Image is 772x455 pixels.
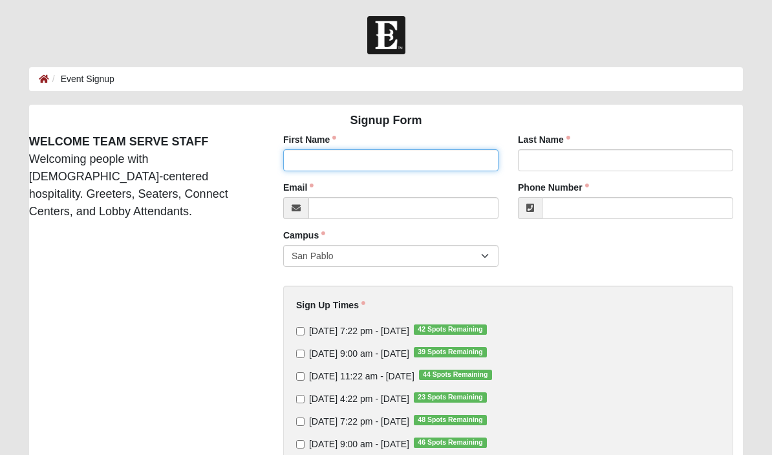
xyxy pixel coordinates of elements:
span: [DATE] 7:22 pm - [DATE] [309,416,409,427]
input: [DATE] 4:22 pm - [DATE]23 Spots Remaining [296,395,305,403]
span: 23 Spots Remaining [414,392,487,403]
input: [DATE] 9:00 am - [DATE]46 Spots Remaining [296,440,305,449]
span: 48 Spots Remaining [414,415,487,425]
label: Email [283,181,314,194]
div: Welcoming people with [DEMOGRAPHIC_DATA]-centered hospitality. Greeters, Seaters, Connect Centers... [19,133,264,220]
span: 39 Spots Remaining [414,347,487,357]
input: [DATE] 11:22 am - [DATE]44 Spots Remaining [296,372,305,381]
span: 44 Spots Remaining [419,370,492,380]
span: [DATE] 7:22 pm - [DATE] [309,326,409,336]
label: Phone Number [518,181,589,194]
span: 42 Spots Remaining [414,324,487,335]
label: Campus [283,229,325,242]
input: [DATE] 7:22 pm - [DATE]48 Spots Remaining [296,418,305,426]
input: [DATE] 7:22 pm - [DATE]42 Spots Remaining [296,327,305,335]
label: Last Name [518,133,570,146]
h4: Signup Form [29,114,743,128]
span: [DATE] 4:22 pm - [DATE] [309,394,409,404]
strong: WELCOME TEAM SERVE STAFF [29,135,208,148]
input: [DATE] 9:00 am - [DATE]39 Spots Remaining [296,350,305,358]
label: First Name [283,133,336,146]
span: 46 Spots Remaining [414,438,487,448]
span: [DATE] 9:00 am - [DATE] [309,348,409,359]
li: Event Signup [49,72,114,86]
span: [DATE] 9:00 am - [DATE] [309,439,409,449]
label: Sign Up Times [296,299,365,312]
span: [DATE] 11:22 am - [DATE] [309,371,414,381]
img: Church of Eleven22 Logo [367,16,405,54]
